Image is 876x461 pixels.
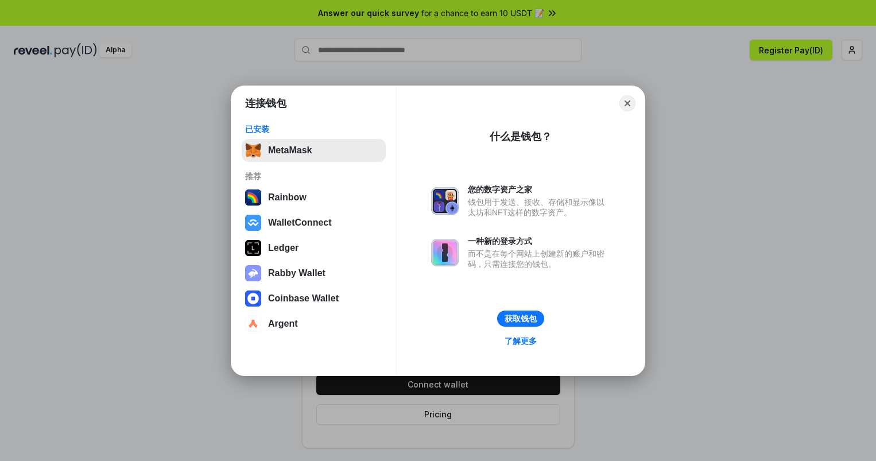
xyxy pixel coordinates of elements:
img: svg+xml,%3Csvg%20xmlns%3D%22http%3A%2F%2Fwww.w3.org%2F2000%2Fsvg%22%20fill%3D%22none%22%20viewBox... [245,265,261,281]
div: 推荐 [245,171,382,181]
button: Rainbow [242,186,386,209]
div: 获取钱包 [505,313,537,324]
div: Ledger [268,243,299,253]
div: 已安装 [245,124,382,134]
img: svg+xml,%3Csvg%20width%3D%2228%22%20height%3D%2228%22%20viewBox%3D%220%200%2028%2028%22%20fill%3D... [245,316,261,332]
button: Ledger [242,237,386,259]
button: WalletConnect [242,211,386,234]
div: Rainbow [268,192,307,203]
button: 获取钱包 [497,311,544,327]
div: Argent [268,319,298,329]
img: svg+xml,%3Csvg%20width%3D%22120%22%20height%3D%22120%22%20viewBox%3D%220%200%20120%20120%22%20fil... [245,189,261,206]
img: svg+xml,%3Csvg%20xmlns%3D%22http%3A%2F%2Fwww.w3.org%2F2000%2Fsvg%22%20fill%3D%22none%22%20viewBox... [431,239,459,266]
button: Coinbase Wallet [242,287,386,310]
button: Argent [242,312,386,335]
div: WalletConnect [268,218,332,228]
div: Coinbase Wallet [268,293,339,304]
div: 什么是钱包？ [490,130,552,144]
div: 而不是在每个网站上创建新的账户和密码，只需连接您的钱包。 [468,249,610,269]
img: svg+xml,%3Csvg%20width%3D%2228%22%20height%3D%2228%22%20viewBox%3D%220%200%2028%2028%22%20fill%3D... [245,290,261,307]
img: svg+xml,%3Csvg%20xmlns%3D%22http%3A%2F%2Fwww.w3.org%2F2000%2Fsvg%22%20fill%3D%22none%22%20viewBox... [431,187,459,215]
button: Rabby Wallet [242,262,386,285]
div: MetaMask [268,145,312,156]
div: Rabby Wallet [268,268,325,278]
h1: 连接钱包 [245,96,286,110]
img: svg+xml,%3Csvg%20width%3D%2228%22%20height%3D%2228%22%20viewBox%3D%220%200%2028%2028%22%20fill%3D... [245,215,261,231]
div: 了解更多 [505,336,537,346]
div: 钱包用于发送、接收、存储和显示像以太坊和NFT这样的数字资产。 [468,197,610,218]
button: MetaMask [242,139,386,162]
img: svg+xml,%3Csvg%20xmlns%3D%22http%3A%2F%2Fwww.w3.org%2F2000%2Fsvg%22%20width%3D%2228%22%20height%3... [245,240,261,256]
button: Close [619,95,635,111]
img: svg+xml,%3Csvg%20fill%3D%22none%22%20height%3D%2233%22%20viewBox%3D%220%200%2035%2033%22%20width%... [245,142,261,158]
a: 了解更多 [498,334,544,348]
div: 一种新的登录方式 [468,236,610,246]
div: 您的数字资产之家 [468,184,610,195]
